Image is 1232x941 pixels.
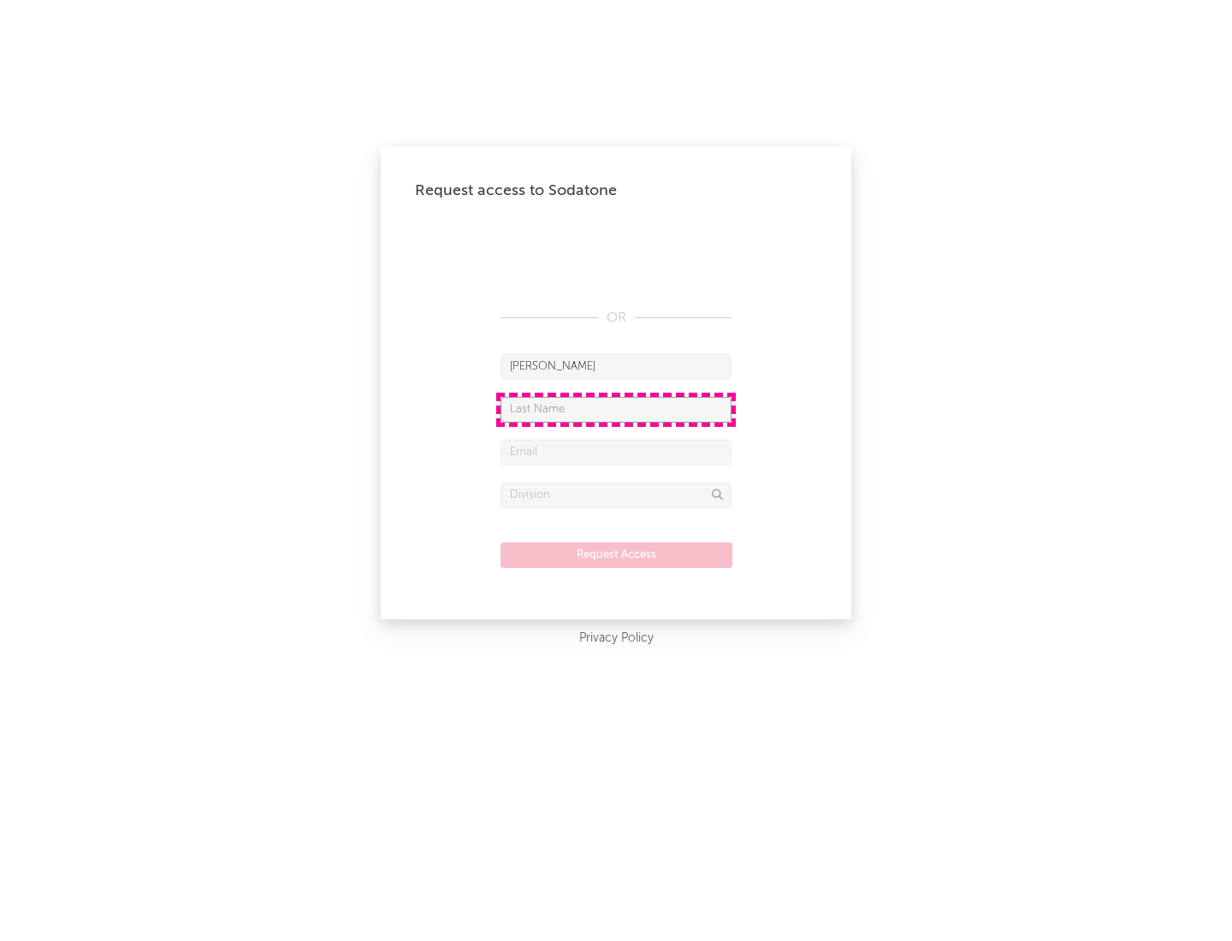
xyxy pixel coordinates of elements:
[415,181,817,201] div: Request access to Sodatone
[500,440,731,465] input: Email
[500,308,731,328] div: OR
[500,354,731,380] input: First Name
[500,542,732,568] button: Request Access
[500,482,731,508] input: Division
[500,397,731,423] input: Last Name
[579,628,654,649] a: Privacy Policy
